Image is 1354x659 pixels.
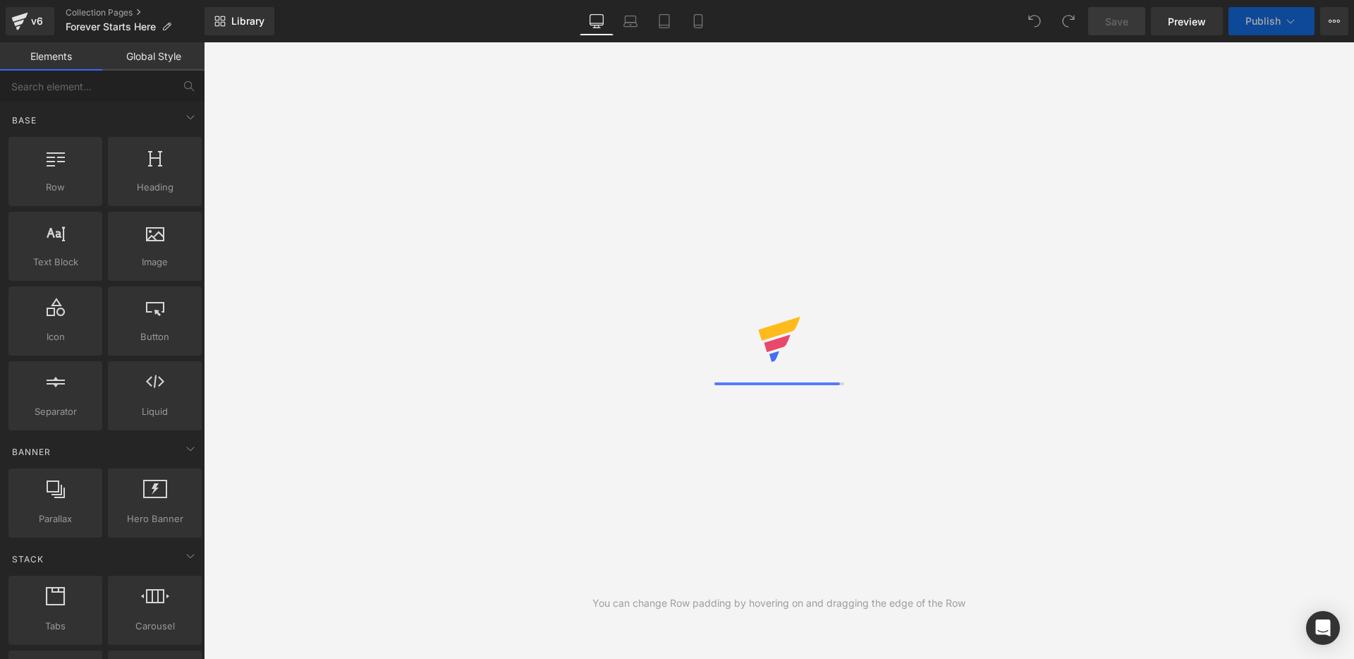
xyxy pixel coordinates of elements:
a: Global Style [102,42,205,71]
span: Stack [11,552,45,566]
span: Base [11,114,38,127]
span: Hero Banner [112,512,197,526]
span: Preview [1168,14,1206,29]
span: Tabs [13,619,98,634]
button: Undo [1020,7,1049,35]
span: Image [112,255,197,270]
button: Publish [1228,7,1315,35]
div: Open Intercom Messenger [1306,611,1340,645]
a: New Library [205,7,274,35]
span: Icon [13,329,98,344]
div: You can change Row padding by hovering on and dragging the edge of the Row [592,595,965,611]
a: Desktop [580,7,614,35]
span: Forever Starts Here [66,21,156,32]
span: Liquid [112,404,197,419]
span: Text Block [13,255,98,270]
a: Preview [1151,7,1223,35]
span: Row [13,180,98,195]
div: v6 [28,12,46,30]
span: Banner [11,445,52,459]
span: Save [1105,14,1128,29]
span: Heading [112,180,197,195]
button: Redo [1054,7,1082,35]
span: Button [112,329,197,344]
a: Laptop [614,7,647,35]
a: v6 [6,7,54,35]
span: Carousel [112,619,197,634]
span: Library [231,15,264,28]
a: Collection Pages [66,7,205,18]
span: Parallax [13,512,98,526]
a: Tablet [647,7,681,35]
span: Publish [1245,16,1281,27]
a: Mobile [681,7,715,35]
span: Separator [13,404,98,419]
button: More [1320,7,1348,35]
